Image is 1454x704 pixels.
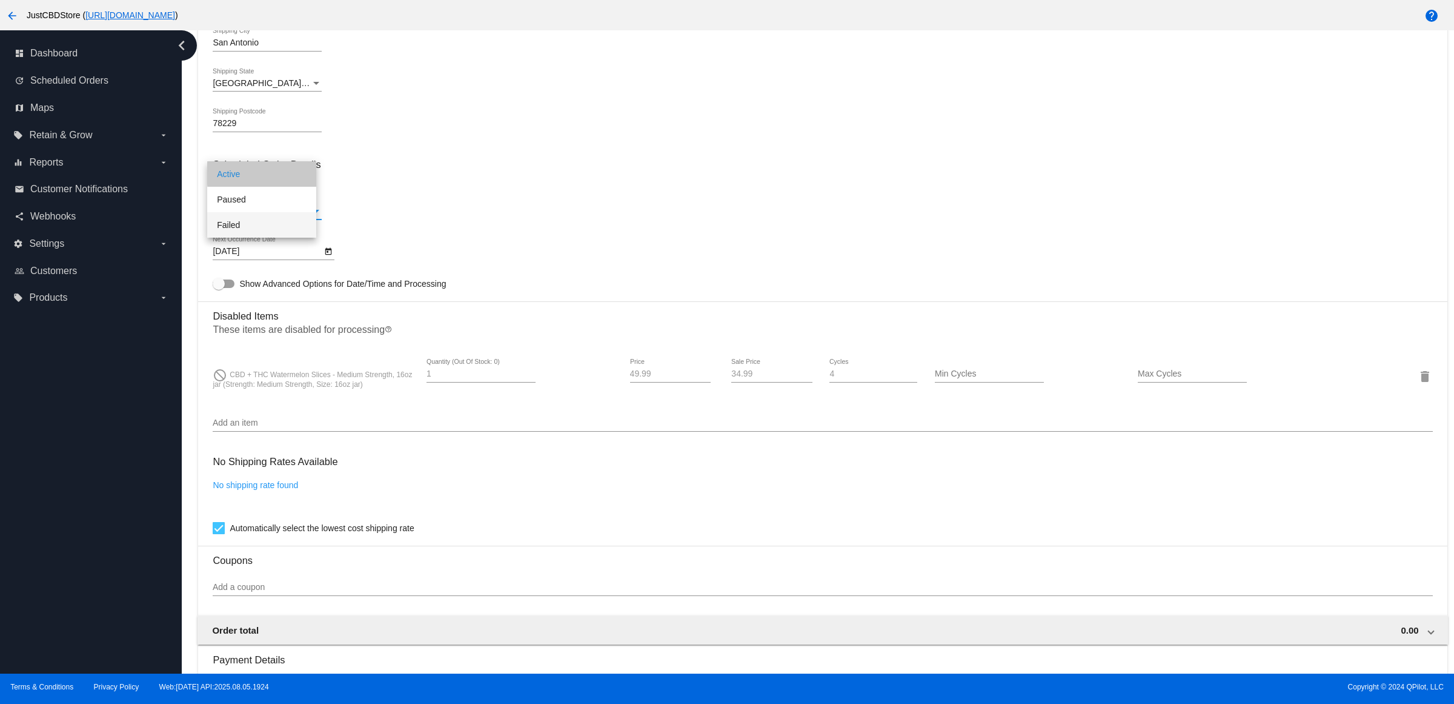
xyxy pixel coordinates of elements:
[1418,369,1432,384] mat-icon: delete
[213,546,1432,566] h3: Coupons
[15,44,168,63] a: dashboard Dashboard
[213,418,1432,428] input: Add an item
[213,247,322,256] input: Next Occurrence Date
[630,369,711,379] input: Price
[15,71,168,90] a: update Scheduled Orders
[15,261,168,281] a: people_outline Customers
[1401,625,1418,635] span: 0.00
[29,292,67,303] span: Products
[385,326,392,340] mat-icon: help_outline
[30,266,77,277] span: Customers
[15,207,168,226] a: share Webhooks
[15,49,24,58] i: dashboard
[1138,369,1247,379] input: Max Cycles
[159,158,168,167] i: arrow_drop_down
[29,130,92,141] span: Retain & Grow
[213,206,322,216] mat-select: Status
[13,293,23,303] i: local_offer
[213,480,298,490] a: No shipping rate found
[85,10,175,20] a: [URL][DOMAIN_NAME]
[15,179,168,199] a: email Customer Notifications
[15,266,24,276] i: people_outline
[159,683,269,691] a: Web:[DATE] API:2025.08.05.1924
[15,184,24,194] i: email
[159,239,168,249] i: arrow_drop_down
[212,625,259,635] span: Order total
[213,368,227,383] mat-icon: do_not_disturb
[737,683,1444,691] span: Copyright © 2024 QPilot, LLC
[322,244,334,257] button: Open calendar
[213,159,1432,170] h3: Scheduled Order Details
[213,38,322,48] input: Shipping City
[29,238,64,249] span: Settings
[172,36,191,55] i: chevron_left
[15,98,168,118] a: map Maps
[213,78,355,88] span: [GEOGRAPHIC_DATA] | [US_STATE]
[255,180,314,190] a: Every 2 months
[94,683,139,691] a: Privacy Policy
[213,119,322,129] input: Shipping Postcode
[30,75,108,86] span: Scheduled Orders
[159,293,168,303] i: arrow_drop_down
[15,76,24,85] i: update
[239,278,446,290] span: Show Advanced Options for Date/Time and Processing
[213,180,1432,190] div: Frequency:
[213,645,1432,666] h3: Payment Details
[27,10,178,20] span: JustCBDStore ( )
[29,157,63,168] span: Reports
[159,130,168,140] i: arrow_drop_down
[30,211,76,222] span: Webhooks
[5,8,19,23] mat-icon: arrow_back
[10,683,73,691] a: Terms & Conditions
[213,370,412,389] span: CBD + THC Watermelon Slices - Medium Strength, 16oz jar (Strength: Medium Strength, Size: 16oz jar)
[30,48,78,59] span: Dashboard
[213,206,236,215] span: Active
[15,212,24,221] i: share
[13,239,23,249] i: settings
[30,102,54,113] span: Maps
[213,301,1432,322] h3: Disabled Items
[213,324,1432,340] p: These items are disabled for processing
[829,369,917,379] input: Cycles
[13,158,23,167] i: equalizer
[213,583,1432,592] input: Add a coupon
[935,369,1044,379] input: Min Cycles
[13,130,23,140] i: local_offer
[230,521,414,535] span: Automatically select the lowest cost shipping rate
[198,615,1447,645] mat-expansion-panel-header: Order total 0.00
[731,369,812,379] input: Sale Price
[213,79,322,89] mat-select: Shipping State
[1424,8,1439,23] mat-icon: help
[15,103,24,113] i: map
[30,184,128,195] span: Customer Notifications
[213,449,337,475] h3: No Shipping Rates Available
[427,369,536,379] input: Quantity (Out Of Stock: 0)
